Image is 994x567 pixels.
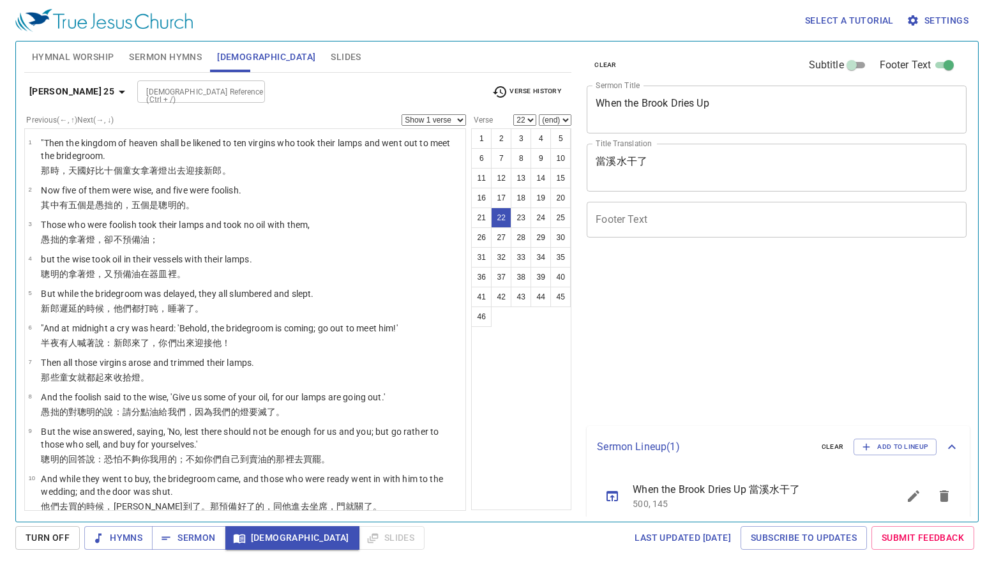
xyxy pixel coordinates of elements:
label: Previous (←, ↑) Next (→, ↓) [26,116,114,124]
p: Those who were foolish took their lamps and took no oil with them, [41,218,310,231]
span: 1 [28,139,31,146]
wg3123: 你們自己 [204,454,330,464]
button: 23 [511,208,531,228]
button: Turn Off [15,526,80,550]
button: [PERSON_NAME] 25 [24,80,135,103]
wg1176: 童女 [123,165,231,176]
p: And the foolish said to the wise, 'Give us some of your oil, for our lamps are going out.' [41,391,385,404]
wg2808: 。 [373,501,382,511]
button: 5 [550,128,571,149]
wg1637: ； [149,234,158,245]
wg1453: 收拾 [114,372,150,382]
p: 新郎 [41,302,313,315]
wg1637: 給 [158,407,285,417]
span: 4 [28,255,31,262]
wg529: 他 [213,338,230,348]
wg5429: 說 [104,407,285,417]
span: Footer Text [880,57,931,73]
wg59: 的時候，[PERSON_NAME] [77,501,382,511]
button: 44 [531,287,551,307]
span: [DEMOGRAPHIC_DATA] [236,530,349,546]
button: Sermon [152,526,225,550]
button: 32 [491,247,511,268]
wg1831: 迎接 [195,338,231,348]
p: 聰明的 [41,268,252,280]
span: When the Brook Dries Up 當溪水干了 [633,482,868,497]
wg1722: 。 [177,269,186,279]
wg3566: 來了 [132,338,231,348]
button: 6 [471,148,492,169]
div: Sermon Lineup(1)clearAdd to Lineup [587,426,970,468]
wg2985: 。 [140,372,149,382]
wg3566: 到了 [183,501,382,511]
wg2983: 油 [132,269,186,279]
button: 17 [491,188,511,208]
wg2374: 就關了 [345,501,382,511]
p: And while they went to buy, the bridegroom came, and those who were ready went in with him to the... [41,472,462,498]
button: 4 [531,128,551,149]
p: But while the bridegroom was delayed, they all slumbered and slept. [41,287,313,300]
button: 43 [511,287,531,307]
button: 22 [491,208,511,228]
wg3474: 對聰明的 [68,407,285,417]
wg5119: ，天 [59,165,231,176]
wg3379: 不 [123,454,331,464]
label: Verse [471,116,493,124]
button: 46 [471,306,492,327]
button: 12 [491,168,511,188]
span: [DEMOGRAPHIC_DATA] [217,49,315,65]
p: Sermon Lineup ( 1 ) [597,439,811,455]
button: 37 [491,267,511,287]
wg1565: 童女 [59,372,150,382]
button: 30 [550,227,571,248]
button: 26 [471,227,492,248]
wg3326: 他 [282,501,382,511]
a: Submit Feedback [871,526,974,550]
wg2985: 要滅了 [249,407,285,417]
button: Select a tutorial [800,9,899,33]
button: 36 [471,267,492,287]
button: 29 [531,227,551,248]
span: Last updated [DATE] [635,530,731,546]
p: But the wise answered, saying, 'No, lest there should not be enough for us and you; but go rather... [41,425,462,451]
button: 39 [531,267,551,287]
p: 那些 [41,371,254,384]
wg2985: 出去 [168,165,231,176]
button: 38 [511,267,531,287]
span: Subscribe to Updates [751,530,857,546]
p: but the wise took oil in their vessels with their lamps. [41,253,252,266]
button: clear [587,57,624,73]
wg3956: 起來 [95,372,149,382]
button: 11 [471,168,492,188]
button: 45 [550,287,571,307]
p: 愚拙的 [41,405,385,418]
wg714: 你 [140,454,330,464]
span: Hymnal Worship [32,49,114,65]
wg5429: 。 [186,200,195,210]
textarea: When the Brook Dries Up [596,97,958,121]
button: Verse History [485,82,569,102]
button: 33 [511,247,531,268]
wg3756: 夠 [132,454,330,464]
wg3571: 有人喊著 [59,338,231,348]
iframe: from-child [582,251,892,421]
button: 28 [511,227,531,248]
wg2983: 油 [140,234,158,245]
wg2983: 燈 [86,234,158,245]
wg5429: 回答 [68,454,330,464]
wg2906: 說：新郎 [95,338,230,348]
a: Last updated [DATE] [629,526,736,550]
span: Settings [909,13,968,29]
wg3772: 國 [77,165,231,176]
a: Subscribe to Updates [741,526,867,550]
textarea: 當溪水干了 [596,155,958,179]
span: 5 [28,289,31,296]
wg1831: 迎接 [186,165,231,176]
button: 15 [550,168,571,188]
button: 10 [550,148,571,169]
button: 21 [471,208,492,228]
p: 聰明的 [41,453,462,465]
wg4002: 是 [86,200,195,210]
span: 2 [28,186,31,193]
wg2064: ，你們出來 [149,338,230,348]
